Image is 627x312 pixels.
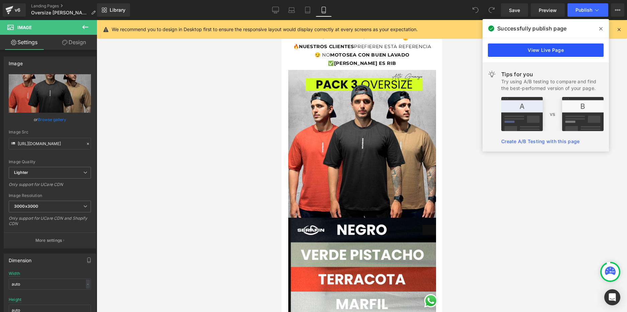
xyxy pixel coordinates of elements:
[9,160,91,164] div: Image Quality
[141,273,157,289] div: Open WhatsApp chat
[141,273,157,289] a: Send a message via WhatsApp
[501,138,580,144] a: Create A/B Testing with this page
[268,3,284,17] a: Desktop
[110,7,125,13] span: Library
[7,23,154,29] h1: 🔥 PREFIEREN ESTA REFERENCIA
[469,3,482,17] button: Undo
[38,114,66,125] a: Browse gallery
[97,3,130,17] a: New Library
[35,237,62,243] p: More settings
[604,289,620,305] div: Open Intercom Messenger
[14,170,28,175] b: Lighter
[501,70,604,78] div: Tips for you
[9,271,20,276] div: Width
[9,138,91,149] input: Link
[539,7,557,14] span: Preview
[9,216,91,231] div: Only support for UCare CDN and Shopify CDN
[509,7,520,14] span: Save
[9,116,91,123] div: or
[50,35,98,50] a: Design
[13,6,22,14] div: v6
[7,32,154,38] h1: 😏 NO
[17,23,72,29] span: NUESTROS CLIENTES
[576,7,592,13] span: Publish
[31,3,101,9] a: Landing Pages
[48,32,128,38] strong: MOTOSEA CON BUEN LAVADO
[14,204,38,209] b: 3000x3000
[9,57,23,66] div: Image
[9,182,91,192] div: Only support for UCare CDN
[531,3,565,17] a: Preview
[316,3,332,17] a: Mobile
[3,3,26,17] a: v6
[9,279,91,290] input: auto
[86,280,90,289] div: -
[300,3,316,17] a: Tablet
[32,11,129,21] span: HORMA EXCELENTE🥇
[9,297,21,302] div: Height
[284,3,300,17] a: Laptop
[501,78,604,92] div: Try using A/B testing to compare and find the best-performed version of your page.
[31,10,88,15] span: Oversize [PERSON_NAME]
[501,97,604,131] img: tip.png
[567,3,608,17] button: Publish
[485,3,498,17] button: Redo
[53,40,115,46] strong: [PERSON_NAME] ES RIB
[497,24,566,32] span: Successfully publish page
[17,25,32,30] span: Image
[9,254,32,263] div: Dimension
[112,26,418,33] p: We recommend you to design in Desktop first to ensure the responsive layout would display correct...
[9,130,91,134] div: Image Src
[488,43,604,57] a: View Live Page
[611,3,624,17] button: More
[488,70,496,78] img: light.svg
[9,193,91,198] div: Image Resolution
[4,232,96,248] button: More settings
[7,40,154,46] h1: ✅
